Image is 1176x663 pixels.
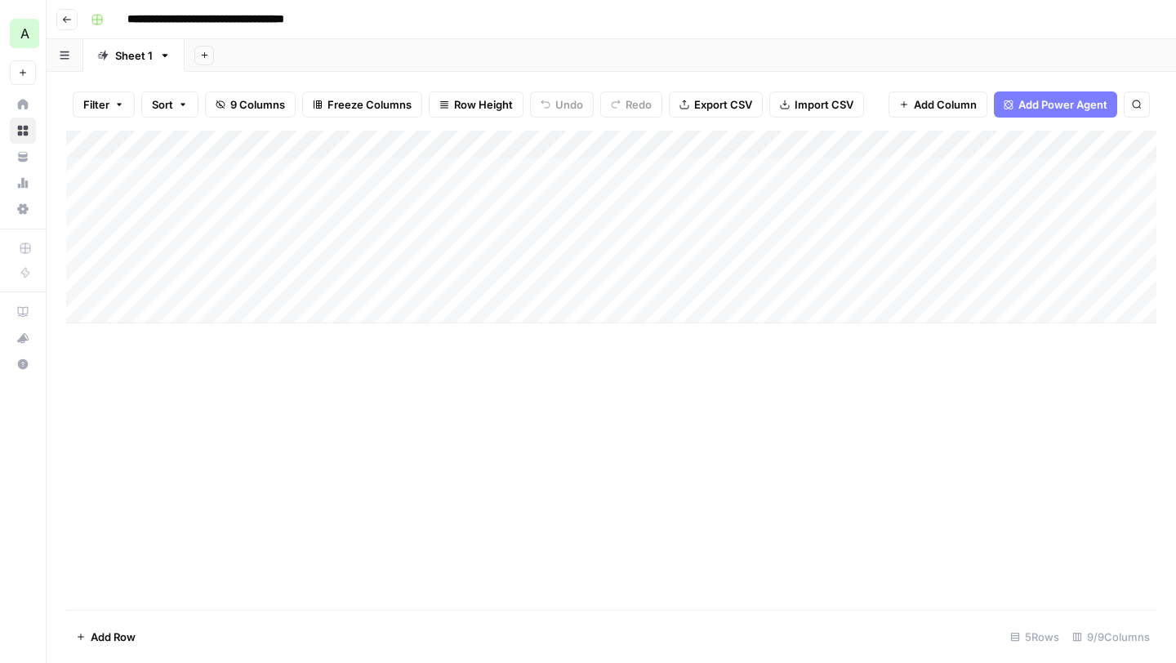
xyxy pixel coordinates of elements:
[10,325,36,351] button: What's new?
[1018,96,1107,113] span: Add Power Agent
[669,91,763,118] button: Export CSV
[1066,624,1156,650] div: 9/9 Columns
[555,96,583,113] span: Undo
[20,24,29,43] span: A
[914,96,977,113] span: Add Column
[152,96,173,113] span: Sort
[83,39,185,72] a: Sheet 1
[10,196,36,222] a: Settings
[73,91,135,118] button: Filter
[141,91,198,118] button: Sort
[889,91,987,118] button: Add Column
[66,624,145,650] button: Add Row
[795,96,853,113] span: Import CSV
[10,13,36,54] button: Workspace: Abacum
[10,299,36,325] a: AirOps Academy
[769,91,864,118] button: Import CSV
[600,91,662,118] button: Redo
[1004,624,1066,650] div: 5 Rows
[994,91,1117,118] button: Add Power Agent
[10,351,36,377] button: Help + Support
[626,96,652,113] span: Redo
[11,326,35,350] div: What's new?
[10,91,36,118] a: Home
[230,96,285,113] span: 9 Columns
[10,170,36,196] a: Usage
[530,91,594,118] button: Undo
[302,91,422,118] button: Freeze Columns
[429,91,523,118] button: Row Height
[115,47,153,64] div: Sheet 1
[10,118,36,144] a: Browse
[91,629,136,645] span: Add Row
[327,96,412,113] span: Freeze Columns
[10,144,36,170] a: Your Data
[83,96,109,113] span: Filter
[454,96,513,113] span: Row Height
[694,96,752,113] span: Export CSV
[205,91,296,118] button: 9 Columns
